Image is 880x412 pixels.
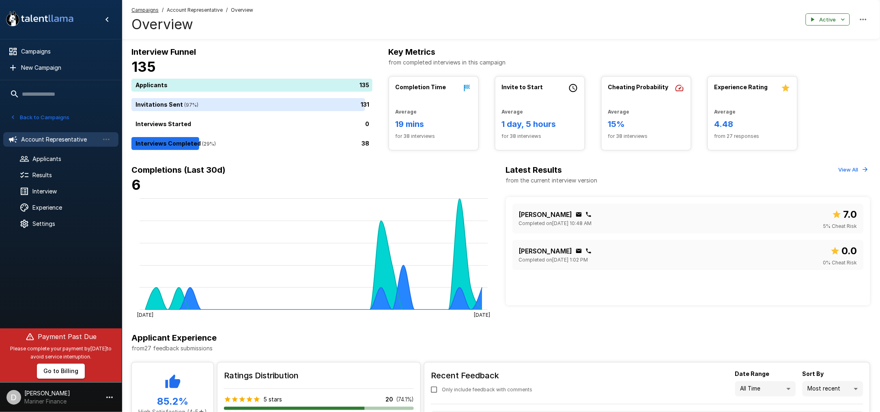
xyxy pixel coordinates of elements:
[396,109,417,115] b: Average
[131,165,226,175] b: Completions (Last 30d)
[714,118,791,131] h6: 4.48
[519,210,572,219] p: [PERSON_NAME]
[131,344,870,352] p: from 27 feedback submissions
[389,47,436,57] b: Key Metrics
[131,16,253,33] h4: Overview
[831,243,857,259] span: Overall score out of 10
[264,395,282,403] p: 5 stars
[226,6,228,14] span: /
[131,176,141,193] b: 6
[506,176,598,185] p: from the current interview version
[832,207,857,222] span: Overall score out of 10
[396,132,472,140] span: for 38 interviews
[396,118,472,131] h6: 19 mins
[576,248,582,254] div: Click to copy
[714,109,736,115] b: Average
[506,165,562,175] b: Latest Results
[138,395,207,408] h5: 85.2 %
[442,386,532,394] span: Only include feedback with comments
[576,211,582,218] div: Click to copy
[502,118,578,131] h6: 1 day, 5 hours
[502,84,543,90] b: Invite to Start
[366,120,370,129] p: 0
[396,84,446,90] b: Completion Time
[824,222,857,230] span: 5 % Cheat Risk
[131,47,196,57] b: Interview Funnel
[735,370,770,377] b: Date Range
[837,163,870,176] button: View All
[362,139,370,148] p: 38
[519,246,572,256] p: [PERSON_NAME]
[585,248,592,254] div: Click to copy
[519,256,588,264] span: Completed on [DATE] 1:02 PM
[803,381,863,397] div: Most recent
[385,395,393,403] p: 20
[396,395,414,403] p: ( 74.1 %)
[162,6,164,14] span: /
[519,219,592,227] span: Completed on [DATE] 10:48 AM
[361,101,370,109] p: 131
[502,132,578,140] span: for 38 interviews
[735,381,796,397] div: All Time
[608,84,669,90] b: Cheating Probability
[843,208,857,220] b: 7.0
[714,84,768,90] b: Experience Rating
[585,211,592,218] div: Click to copy
[360,81,370,90] p: 135
[823,259,857,267] span: 0 % Cheat Risk
[224,369,414,382] h6: Ratings Distribution
[608,109,630,115] b: Average
[131,58,156,75] b: 135
[474,311,490,318] tspan: [DATE]
[803,370,824,377] b: Sort By
[231,6,253,14] span: Overview
[842,245,857,257] b: 0.0
[167,6,223,14] span: Account Representative
[608,118,684,131] h6: 15%
[131,333,217,343] b: Applicant Experience
[502,109,523,115] b: Average
[431,369,539,382] h6: Recent Feedback
[806,13,850,26] button: Active
[389,58,870,67] p: from completed interviews in this campaign
[137,311,153,318] tspan: [DATE]
[714,132,791,140] span: from 27 responses
[131,7,159,13] u: Campaigns
[608,132,684,140] span: for 38 interviews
